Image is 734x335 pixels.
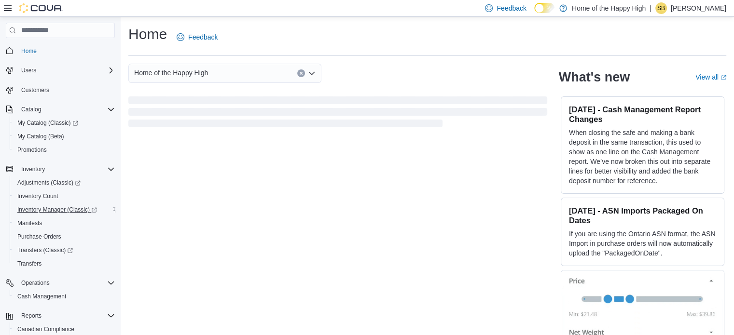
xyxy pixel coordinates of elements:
[569,128,716,186] p: When closing the safe and making a bank deposit in the same transaction, this used to show as one...
[17,233,61,241] span: Purchase Orders
[14,217,46,229] a: Manifests
[21,165,45,173] span: Inventory
[14,177,84,188] a: Adjustments (Classic)
[10,243,119,257] a: Transfers (Classic)
[559,69,630,85] h2: What's new
[128,25,167,44] h1: Home
[2,64,119,77] button: Users
[14,131,115,142] span: My Catalog (Beta)
[308,69,316,77] button: Open list of options
[14,117,82,129] a: My Catalog (Classic)
[134,67,208,79] span: Home of the Happy High
[19,3,63,13] img: Cova
[17,119,78,127] span: My Catalog (Classic)
[534,13,535,13] span: Dark Mode
[10,257,119,270] button: Transfers
[2,309,119,322] button: Reports
[17,45,115,57] span: Home
[695,73,726,81] a: View allExternal link
[14,244,115,256] span: Transfers (Classic)
[14,190,62,202] a: Inventory Count
[10,189,119,203] button: Inventory Count
[14,217,115,229] span: Manifests
[14,244,77,256] a: Transfers (Classic)
[534,3,554,13] input: Dark Mode
[14,204,115,215] span: Inventory Manager (Classic)
[21,279,50,287] span: Operations
[17,325,74,333] span: Canadian Compliance
[14,144,115,156] span: Promotions
[14,144,51,156] a: Promotions
[14,231,65,242] a: Purchase Orders
[17,104,45,115] button: Catalog
[14,258,115,269] span: Transfers
[14,177,115,188] span: Adjustments (Classic)
[14,131,68,142] a: My Catalog (Beta)
[17,45,41,57] a: Home
[188,32,218,42] span: Feedback
[14,258,45,269] a: Transfers
[14,117,115,129] span: My Catalog (Classic)
[2,44,119,58] button: Home
[17,163,49,175] button: Inventory
[10,203,119,216] a: Inventory Manager (Classic)
[655,2,667,14] div: Samantha Berens
[17,310,115,322] span: Reports
[17,133,64,140] span: My Catalog (Beta)
[128,98,547,129] span: Loading
[569,206,716,225] h3: [DATE] - ASN Imports Packaged On Dates
[14,291,70,302] a: Cash Management
[10,130,119,143] button: My Catalog (Beta)
[17,277,115,289] span: Operations
[720,75,726,80] svg: External link
[17,293,66,300] span: Cash Management
[17,84,53,96] a: Customers
[14,291,115,302] span: Cash Management
[17,277,54,289] button: Operations
[657,2,665,14] span: SB
[17,146,47,154] span: Promotions
[10,176,119,189] a: Adjustments (Classic)
[2,162,119,176] button: Inventory
[2,276,119,290] button: Operations
[173,27,222,47] a: Feedback
[17,206,97,214] span: Inventory Manager (Classic)
[21,47,37,55] span: Home
[17,260,42,268] span: Transfers
[14,323,115,335] span: Canadian Compliance
[569,105,716,124] h3: [DATE] - Cash Management Report Changes
[17,192,58,200] span: Inventory Count
[14,204,101,215] a: Inventory Manager (Classic)
[671,2,726,14] p: [PERSON_NAME]
[21,312,42,320] span: Reports
[10,116,119,130] a: My Catalog (Classic)
[2,103,119,116] button: Catalog
[497,3,526,13] span: Feedback
[14,190,115,202] span: Inventory Count
[572,2,646,14] p: Home of the Happy High
[10,143,119,157] button: Promotions
[21,86,49,94] span: Customers
[21,67,36,74] span: Users
[2,83,119,97] button: Customers
[17,104,115,115] span: Catalog
[17,65,40,76] button: Users
[10,290,119,303] button: Cash Management
[17,310,45,322] button: Reports
[17,219,42,227] span: Manifests
[297,69,305,77] button: Clear input
[569,229,716,258] p: If you are using the Ontario ASN format, the ASN Import in purchase orders will now automatically...
[17,163,115,175] span: Inventory
[650,2,651,14] p: |
[17,84,115,96] span: Customers
[17,65,115,76] span: Users
[14,323,78,335] a: Canadian Compliance
[14,231,115,242] span: Purchase Orders
[10,230,119,243] button: Purchase Orders
[17,246,73,254] span: Transfers (Classic)
[10,216,119,230] button: Manifests
[21,106,41,113] span: Catalog
[17,179,81,187] span: Adjustments (Classic)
